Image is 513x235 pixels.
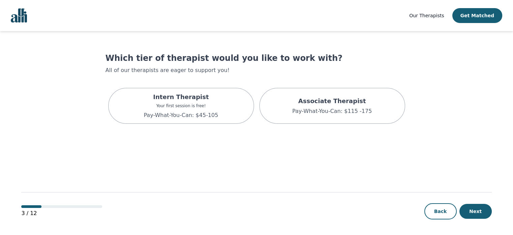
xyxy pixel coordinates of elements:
[144,92,218,102] p: Intern Therapist
[409,11,444,20] a: Our Therapists
[292,107,372,115] p: Pay-What-You-Can: $115 -175
[459,204,492,219] button: Next
[106,66,408,74] p: All of our therapists are eager to support you!
[106,53,408,64] h1: Which tier of therapist would you like to work with?
[21,209,102,217] p: 3 / 12
[424,203,457,219] button: Back
[11,8,27,23] img: alli logo
[452,8,502,23] button: Get Matched
[144,103,218,109] p: Your first session is free!
[292,96,372,106] p: Associate Therapist
[409,13,444,18] span: Our Therapists
[144,111,218,119] p: Pay-What-You-Can: $45-105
